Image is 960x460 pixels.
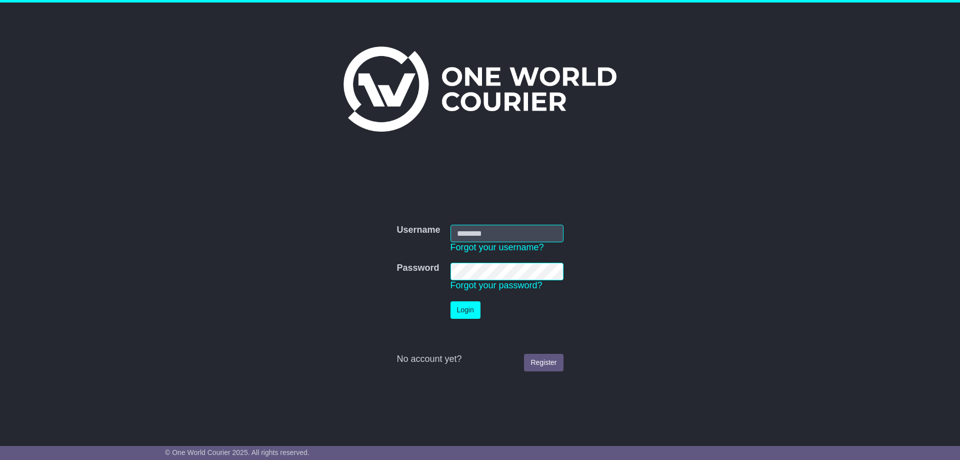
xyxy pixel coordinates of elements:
a: Forgot your username? [450,242,544,252]
span: © One World Courier 2025. All rights reserved. [165,448,309,456]
label: Password [396,263,439,274]
button: Login [450,301,480,319]
a: Register [524,354,563,371]
div: No account yet? [396,354,563,365]
img: One World [343,47,616,132]
a: Forgot your password? [450,280,542,290]
label: Username [396,225,440,236]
